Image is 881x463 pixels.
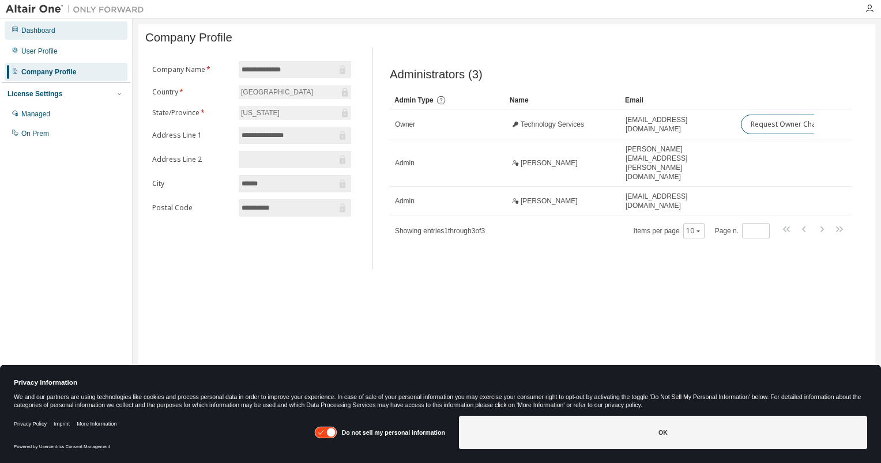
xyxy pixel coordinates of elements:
span: Company Profile [145,31,232,44]
span: Admin [395,158,415,168]
div: License Settings [7,89,62,98]
div: On Prem [21,129,49,138]
div: [GEOGRAPHIC_DATA] [239,86,315,98]
img: Altair One [6,3,150,15]
label: City [152,179,232,188]
span: [PERSON_NAME] [521,196,578,206]
span: [PERSON_NAME][EMAIL_ADDRESS][PERSON_NAME][DOMAIN_NAME] [626,145,731,181]
span: [PERSON_NAME] [521,158,578,168]
button: 10 [686,226,702,236]
span: [EMAIL_ADDRESS][DOMAIN_NAME] [626,192,731,210]
div: [GEOGRAPHIC_DATA] [239,85,351,99]
span: Admin [395,196,415,206]
span: [EMAIL_ADDRESS][DOMAIN_NAME] [626,115,731,134]
label: Postal Code [152,203,232,212]
div: Name [510,91,616,109]
span: Admin Type [394,96,434,104]
button: Request Owner Change [741,115,838,134]
div: [US_STATE] [239,107,281,119]
label: Company Name [152,65,232,74]
span: Showing entries 1 through 3 of 3 [395,227,485,235]
div: Email [625,91,731,109]
div: Company Profile [21,67,76,77]
span: Items per page [634,223,705,238]
label: State/Province [152,108,232,117]
span: Owner [395,120,415,129]
label: Address Line 2 [152,155,232,164]
span: Administrators (3) [390,68,483,81]
span: Technology Services [521,120,584,129]
label: Address Line 1 [152,131,232,140]
span: Page n. [715,223,770,238]
div: [US_STATE] [239,106,351,120]
div: Dashboard [21,26,55,35]
div: User Profile [21,47,58,56]
div: Managed [21,109,50,119]
label: Country [152,88,232,97]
